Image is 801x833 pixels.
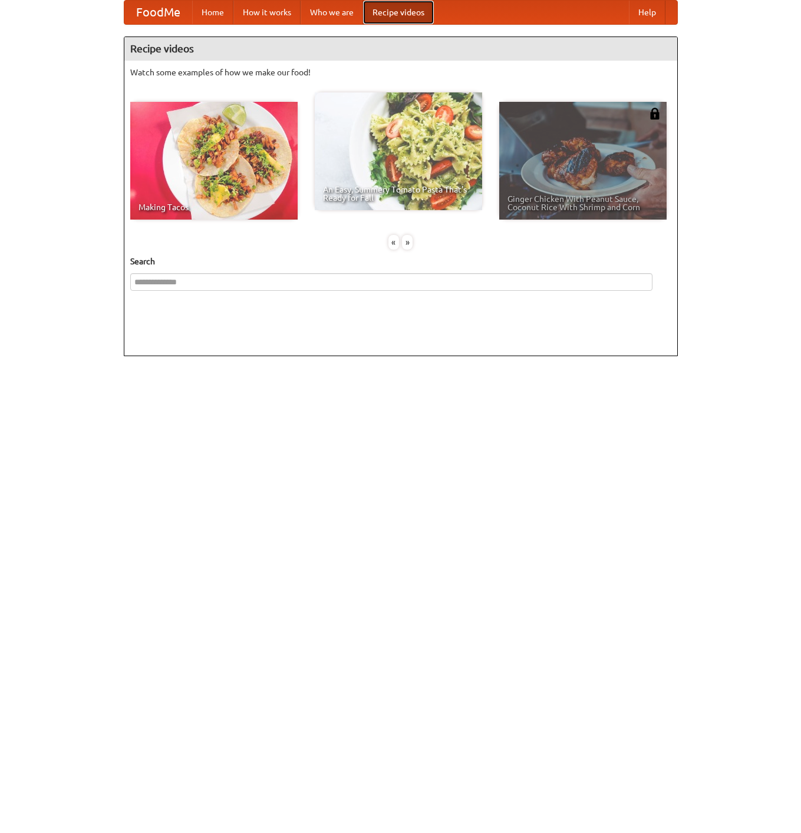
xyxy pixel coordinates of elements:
h5: Search [130,255,671,267]
a: Help [629,1,665,24]
div: « [388,235,399,250]
a: Who we are [301,1,363,24]
a: FoodMe [124,1,192,24]
span: An Easy, Summery Tomato Pasta That's Ready for Fall [323,185,474,202]
span: Making Tacos [139,203,289,211]
p: Watch some examples of how we make our food! [130,67,671,78]
h4: Recipe videos [124,37,677,61]
img: 483408.png [649,108,661,120]
div: » [402,235,413,250]
a: Home [192,1,233,24]
a: How it works [233,1,301,24]
a: Recipe videos [363,1,434,24]
a: Making Tacos [130,102,298,220]
a: An Easy, Summery Tomato Pasta That's Ready for Fall [315,92,482,210]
